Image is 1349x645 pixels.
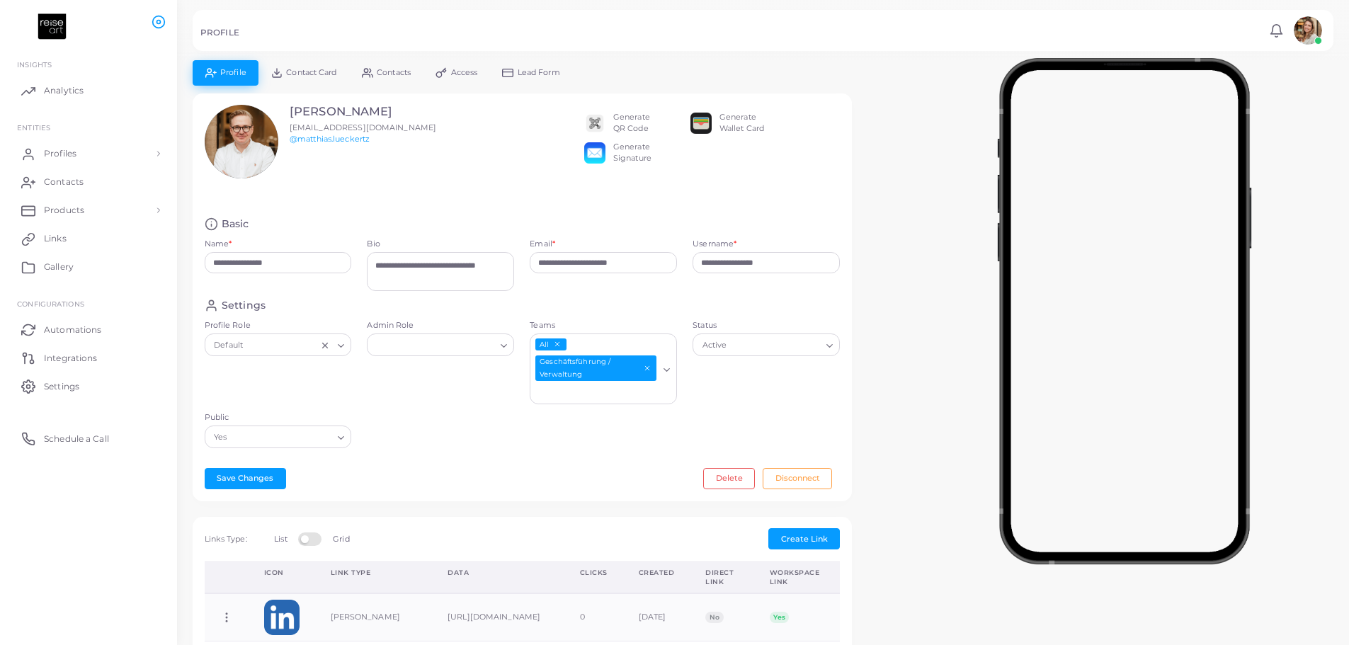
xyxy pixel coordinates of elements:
div: Search for option [367,333,514,356]
button: Deselect All [552,339,562,349]
span: Profile [220,69,246,76]
span: Analytics [44,84,84,97]
span: Contacts [377,69,411,76]
label: Username [693,239,736,250]
td: 0 [564,593,623,641]
div: Generate QR Code [613,112,650,135]
div: Data [448,568,549,578]
div: Clicks [580,568,608,578]
span: Configurations [17,299,84,308]
span: Contacts [44,176,84,188]
a: Automations [11,315,166,343]
a: Integrations [11,343,166,372]
div: Search for option [530,333,677,404]
label: Status [693,320,840,331]
span: Active [700,338,729,353]
label: List [274,534,287,545]
div: Icon [264,568,300,578]
th: Action [205,561,249,593]
img: linkedin.png [264,600,300,635]
div: Search for option [693,333,840,356]
label: Public [205,412,352,423]
img: avatar [1294,16,1322,45]
span: Links Type: [205,534,247,544]
span: INSIGHTS [17,60,52,69]
img: qr2.png [584,113,605,134]
img: email.png [584,142,605,164]
span: Links [44,232,67,245]
span: Schedule a Call [44,433,109,445]
label: Teams [530,320,677,331]
div: Generate Wallet Card [719,112,764,135]
span: Gallery [44,261,74,273]
span: No [705,612,723,623]
input: Search for option [730,338,821,353]
input: Search for option [373,338,495,353]
div: Direct Link [705,568,739,587]
span: Profiles [44,147,76,160]
button: Disconnect [763,468,832,489]
a: Products [11,196,166,224]
a: avatar [1290,16,1326,45]
a: @matthias.lueckertz [290,134,370,144]
a: Settings [11,372,166,400]
h4: Settings [222,299,266,312]
input: Search for option [532,385,658,401]
button: Delete [703,468,755,489]
button: Clear Selected [320,339,330,350]
button: Save Changes [205,468,286,489]
div: Created [639,568,675,578]
div: Search for option [205,333,352,356]
span: Access [451,69,478,76]
td: [URL][DOMAIN_NAME] [432,593,564,641]
img: apple-wallet.png [690,113,712,134]
label: Admin Role [367,320,514,331]
button: Deselect Geschäftsführung / Verwaltung [642,363,652,373]
a: Links [11,224,166,253]
span: Default [212,338,245,353]
img: phone-mock.b55596b7.png [997,58,1251,564]
input: Search for option [246,338,317,353]
span: Yes [770,612,789,623]
span: [EMAIL_ADDRESS][DOMAIN_NAME] [290,122,436,132]
a: Schedule a Call [11,424,166,452]
span: ENTITIES [17,123,50,132]
a: Profiles [11,139,166,168]
span: Yes [212,430,229,445]
td: [PERSON_NAME] [315,593,433,641]
a: Gallery [11,253,166,281]
label: Grid [333,534,349,545]
h3: [PERSON_NAME] [290,105,436,119]
img: logo [13,13,91,40]
label: Profile Role [205,320,352,331]
label: Bio [367,239,514,250]
span: Geschäftsführung / Verwaltung [535,355,656,381]
div: Search for option [205,426,352,448]
div: Link Type [331,568,417,578]
td: [DATE] [623,593,690,641]
input: Search for option [230,429,332,445]
span: All [535,338,566,351]
h4: Basic [222,217,249,231]
span: Automations [44,324,101,336]
span: Create Link [781,534,828,544]
label: Name [205,239,232,250]
label: Email [530,239,555,250]
span: Integrations [44,352,97,365]
div: Workspace Link [770,568,824,587]
a: Contacts [11,168,166,196]
span: Products [44,204,84,217]
span: Lead Form [518,69,560,76]
span: Settings [44,380,79,393]
span: Contact Card [286,69,336,76]
h5: PROFILE [200,28,239,38]
div: Generate Signature [613,142,651,164]
button: Create Link [768,528,840,549]
a: Analytics [11,76,166,105]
